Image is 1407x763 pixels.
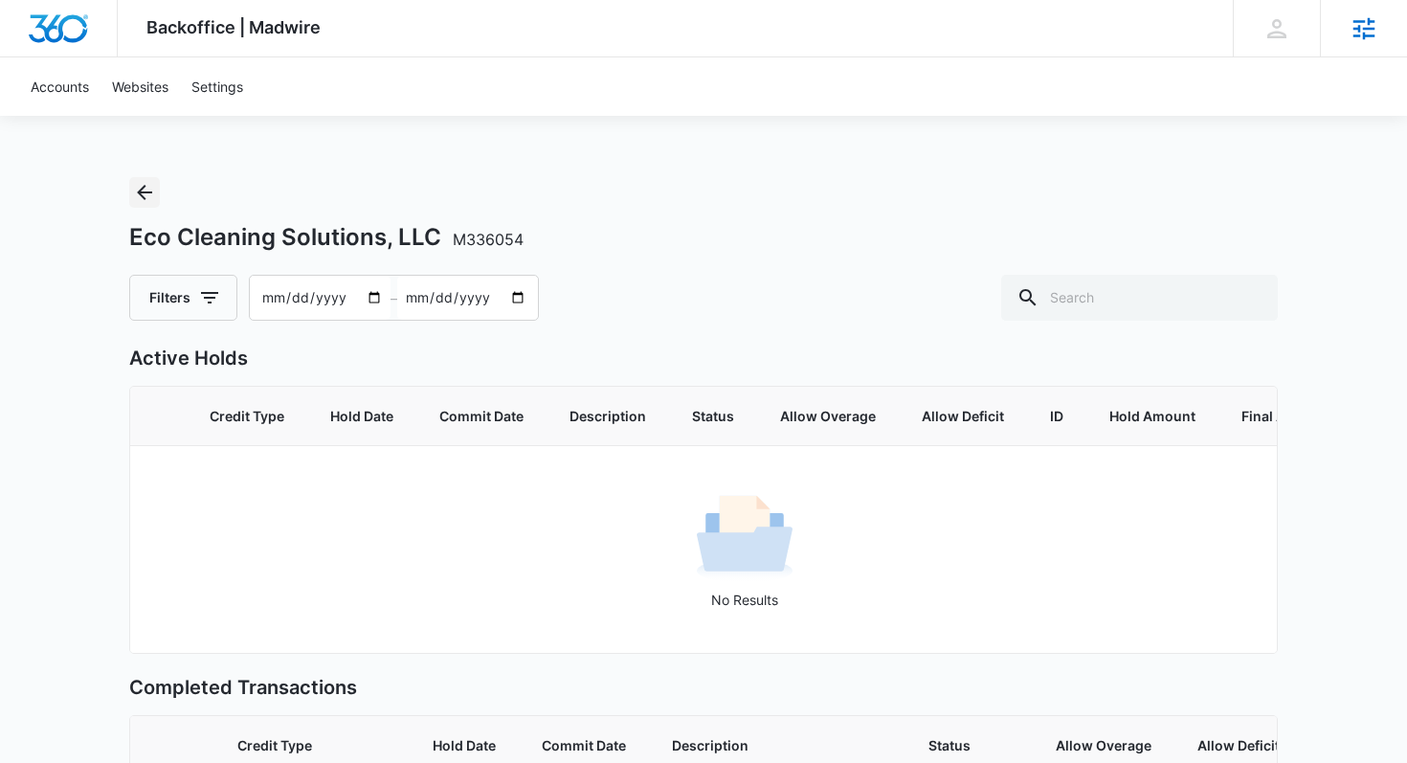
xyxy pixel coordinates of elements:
h1: Eco Cleaning Solutions, LLC [129,223,524,252]
img: tab_domain_overview_orange.svg [52,111,67,126]
span: Hold Date [330,406,393,426]
span: M336054 [453,230,524,249]
span: Backoffice | Madwire [146,17,321,37]
div: Domain Overview [73,113,171,125]
p: Active Holds [129,344,1278,372]
span: Allow Overage [1056,735,1151,755]
span: Hold Amount [1109,406,1195,426]
span: Allow Deficit [1197,735,1280,755]
span: Commit Date [542,735,626,755]
span: Credit Type [210,406,284,426]
img: website_grey.svg [31,50,46,65]
img: logo_orange.svg [31,31,46,46]
span: Status [692,406,734,426]
p: Completed Transactions [129,673,1278,702]
img: tab_keywords_by_traffic_grey.svg [190,111,206,126]
span: ID [1050,406,1063,426]
a: Settings [180,57,255,116]
a: Websites [100,57,180,116]
p: No Results [131,590,1358,610]
span: Final Amount [1241,406,1329,426]
button: Back [129,177,160,208]
button: Filters [129,275,237,321]
span: Allow Overage [780,406,876,426]
img: No Results [697,489,793,585]
div: v 4.0.25 [54,31,94,46]
a: Accounts [19,57,100,116]
span: Description [672,735,882,755]
div: Domain: [DOMAIN_NAME] [50,50,211,65]
span: – [391,288,397,308]
span: Allow Deficit [922,406,1004,426]
span: Description [569,406,646,426]
input: Search [1001,275,1278,321]
div: Keywords by Traffic [212,113,323,125]
span: Status [928,735,1010,755]
span: Commit Date [439,406,524,426]
span: Hold Date [433,735,496,755]
span: Credit Type [237,735,387,755]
